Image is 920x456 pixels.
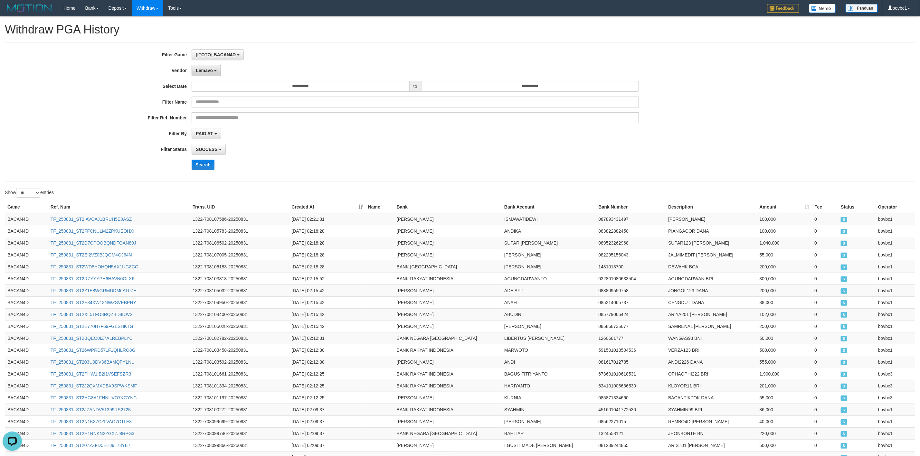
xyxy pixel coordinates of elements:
td: BANK RAKYAT INDONESIA [394,380,502,392]
span: SUCCESS [841,241,847,246]
td: SYAHMIN99 BRI [666,404,757,415]
td: [DATE] 02:15:42 [289,320,365,332]
td: 634101006636530 [596,380,666,392]
td: BACAN4D [5,273,48,284]
td: 088809550758 [596,284,666,296]
td: 102,000 [757,308,812,320]
td: bovbc1 [876,320,915,332]
td: bovbc1 [876,344,915,356]
td: AGUNGDARWAN BRI [666,273,757,284]
span: SUCCESS [841,288,847,294]
td: 201,000 [757,380,812,392]
td: BACAN4D [5,249,48,261]
td: 0 [812,427,838,439]
span: SUCCESS [841,312,847,318]
td: JHONBONTE BNI [666,427,757,439]
td: BANK NEGARA [GEOGRAPHIC_DATA] [394,332,502,344]
td: 1322-708104950-20250831 [190,296,289,308]
td: bovbc1 [876,332,915,344]
td: 1322-708106183-20250831 [190,261,289,273]
td: 083822882450 [596,225,666,237]
a: TF_250831_ST2E34XW13NWZSVEBPHY [51,300,136,305]
img: panduan.png [846,4,878,13]
td: 250,000 [757,320,812,332]
td: [PERSON_NAME] [394,237,502,249]
td: JONGOL123 DANA [666,284,757,296]
td: 55,000 [757,249,812,261]
td: [PERSON_NAME] [394,320,502,332]
td: [DATE] 02:15:52 [289,273,365,284]
th: Bank Account [502,201,596,213]
a: TF_250831_ST2PHW1IB2I1VSEFSZR3 [51,371,131,377]
th: Ref. Num [48,201,190,213]
td: [DATE] 02:15:42 [289,296,365,308]
td: BANK [GEOGRAPHIC_DATA] [394,261,502,273]
img: MOTION_logo.png [5,3,54,13]
td: ARIST01 [PERSON_NAME] [666,439,757,451]
td: 032801080633504 [596,273,666,284]
td: OPHAOPHI222 BRI [666,368,757,380]
td: 082295156043 [596,249,666,261]
td: [DATE] 02:12:30 [289,344,365,356]
span: Lemavo [196,68,213,73]
span: SUCCESS [841,372,847,377]
td: [PERSON_NAME] [394,225,502,237]
a: TF_250831_ST2Z1E8WGRMDDM6AT0ZH [51,288,137,293]
span: SUCCESS [841,336,847,341]
td: 591501013504536 [596,344,666,356]
td: ARIYA201 [PERSON_NAME] [666,308,757,320]
th: Bank [394,201,502,213]
td: [DATE] 02:18:28 [289,237,365,249]
button: Search [192,160,214,170]
span: SUCCESS [841,324,847,330]
span: SUCCESS [841,348,847,353]
td: BANK NEGARA [GEOGRAPHIC_DATA] [394,427,502,439]
td: bovbc1 [876,261,915,273]
td: 0 [812,308,838,320]
a: TF_250831_ST2EI2VZ0BJQGM4GJ64N [51,252,132,257]
button: SUCCESS [192,144,226,155]
a: TF_250831_ST2BQEO0IZ7ALREBPLYC [51,336,133,341]
button: Lemavo [192,65,221,76]
td: 1322-708105783-20250831 [190,225,289,237]
td: SAMRENAL [PERSON_NAME] [666,320,757,332]
td: BACAN4D [5,308,48,320]
td: VERZA123 BRI [666,344,757,356]
td: 0 [812,356,838,368]
td: bovbc1 [876,439,915,451]
td: WANGAS93 BNI [666,332,757,344]
th: Operator [876,201,915,213]
td: [PERSON_NAME] [394,213,502,225]
td: 1,040,000 [757,237,812,249]
td: 1322-708101334-20250831 [190,380,289,392]
td: [DATE] 02:09:37 [289,427,365,439]
td: 0 [812,368,838,380]
td: [DATE] 02:18:28 [289,261,365,273]
td: 1322-708099746-20250831 [190,427,289,439]
td: 100,000 [757,213,812,225]
span: SUCCESS [841,396,847,401]
label: Show entries [5,188,54,198]
td: bovbc1 [876,225,915,237]
td: 0 [812,332,838,344]
span: SUCCESS [196,147,218,152]
td: 0 [812,284,838,296]
span: SUCCESS [841,443,847,449]
td: 673601010618531 [596,368,666,380]
td: 081617012785 [596,356,666,368]
span: SUCCESS [841,407,847,413]
td: KURNIA [502,392,596,404]
td: 1322-708102782-20250831 [190,332,289,344]
td: [DATE] 02:12:31 [289,332,365,344]
td: [PERSON_NAME] [394,308,502,320]
td: CENGDUT DANA [666,296,757,308]
td: 085214065737 [596,296,666,308]
td: [PERSON_NAME] [502,249,596,261]
a: TF_250831_ST207ZZFD5EHJ9L73YE7 [51,443,130,448]
td: 1324558121 [596,427,666,439]
td: 081239244855 [596,439,666,451]
td: ANDI2226 DANA [666,356,757,368]
a: TF_250831_ST2H1RNKN2ZGXZJ8RPG3 [51,431,135,436]
td: 0 [812,404,838,415]
a: TF_250831_ST2E770H7F69FGESHKTG [51,324,133,329]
